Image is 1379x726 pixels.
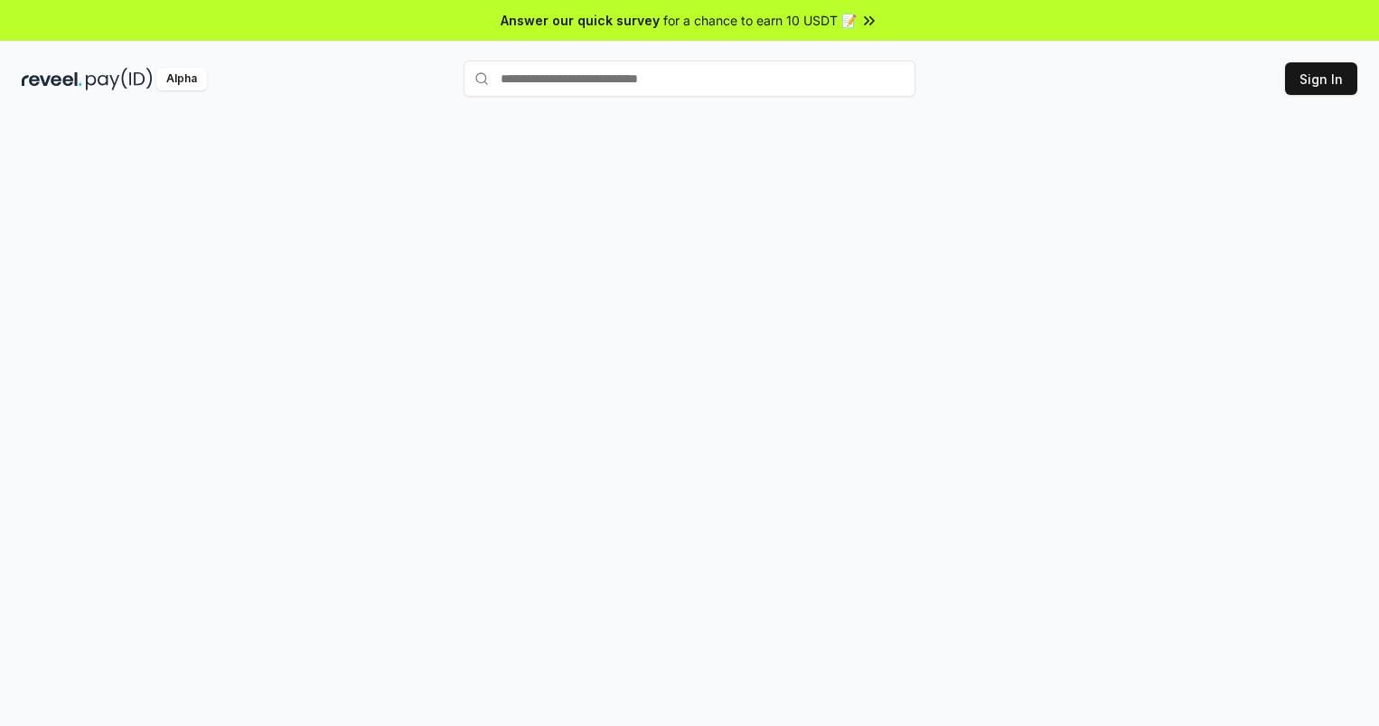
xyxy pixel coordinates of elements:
img: pay_id [86,68,153,90]
img: reveel_dark [22,68,82,90]
span: for a chance to earn 10 USDT 📝 [663,11,857,30]
span: Answer our quick survey [501,11,660,30]
button: Sign In [1285,62,1357,95]
div: Alpha [156,68,207,90]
